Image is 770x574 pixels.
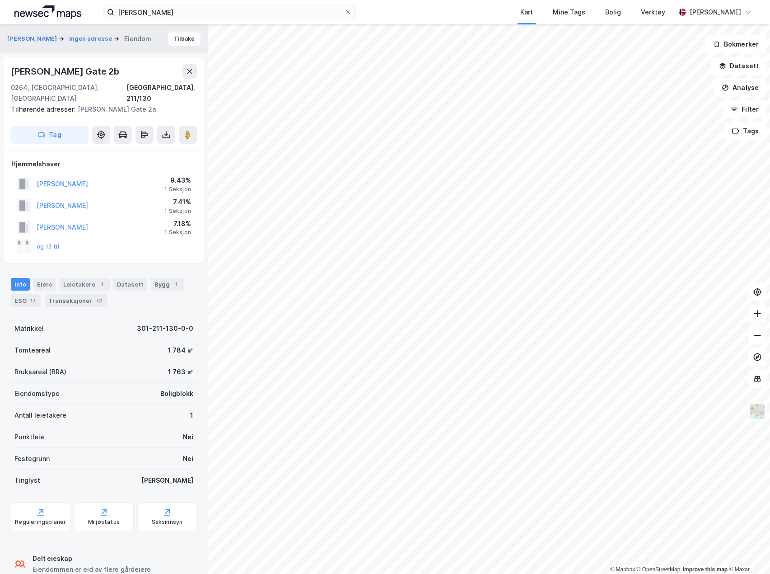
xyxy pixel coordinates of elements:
[11,105,78,113] span: Tilhørende adresser:
[605,7,621,18] div: Bolig
[190,410,193,421] div: 1
[610,566,635,573] a: Mapbox
[11,278,30,291] div: Info
[88,518,120,526] div: Miljøstatus
[172,280,181,289] div: 1
[164,175,191,186] div: 9.43%
[714,79,766,97] button: Analyse
[14,453,50,464] div: Festegrunn
[152,518,183,526] div: Saksinnsyn
[641,7,665,18] div: Verktøy
[690,7,741,18] div: [PERSON_NAME]
[160,388,193,399] div: Boligblokk
[164,186,191,193] div: 1 Seksjon
[15,518,66,526] div: Reguleringsplaner
[14,323,44,334] div: Matrikkel
[33,553,151,564] div: Delt eieskap
[69,34,114,43] button: Ingen adresse
[14,388,60,399] div: Eiendomstype
[183,432,193,442] div: Nei
[14,432,44,442] div: Punktleie
[724,122,766,140] button: Tags
[11,294,41,307] div: ESG
[164,207,191,215] div: 1 Seksjon
[164,218,191,229] div: 7.18%
[11,126,89,144] button: Tag
[168,32,201,46] button: Tilbake
[11,159,196,169] div: Hjemmelshaver
[711,57,766,75] button: Datasett
[705,35,766,53] button: Bokmerker
[126,82,197,104] div: [GEOGRAPHIC_DATA], 211/130
[7,34,59,43] button: [PERSON_NAME]
[168,367,193,377] div: 1 763 ㎡
[11,64,121,79] div: [PERSON_NAME] Gate 2b
[749,403,766,420] img: Z
[683,566,728,573] a: Improve this map
[11,104,190,115] div: [PERSON_NAME] Gate 2a
[637,566,681,573] a: OpenStreetMap
[183,453,193,464] div: Nei
[520,7,533,18] div: Kart
[60,278,110,291] div: Leietakere
[151,278,184,291] div: Bygg
[45,294,107,307] div: Transaksjoner
[164,197,191,207] div: 7.41%
[137,323,193,334] div: 301-211-130-0-0
[14,345,51,356] div: Tomteareal
[723,100,766,118] button: Filter
[725,531,770,574] iframe: Chat Widget
[553,7,585,18] div: Mine Tags
[114,5,345,19] input: Søk på adresse, matrikkel, gårdeiere, leietakere eller personer
[14,410,66,421] div: Antall leietakere
[14,475,40,486] div: Tinglyst
[164,229,191,236] div: 1 Seksjon
[113,278,147,291] div: Datasett
[168,345,193,356] div: 1 784 ㎡
[11,82,126,104] div: 0264, [GEOGRAPHIC_DATA], [GEOGRAPHIC_DATA]
[33,278,56,291] div: Eiere
[141,475,193,486] div: [PERSON_NAME]
[94,296,104,305] div: 72
[725,531,770,574] div: Kontrollprogram for chat
[97,280,106,289] div: 1
[124,33,151,44] div: Eiendom
[28,296,37,305] div: 17
[14,367,66,377] div: Bruksareal (BRA)
[14,5,81,19] img: logo.a4113a55bc3d86da70a041830d287a7e.svg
